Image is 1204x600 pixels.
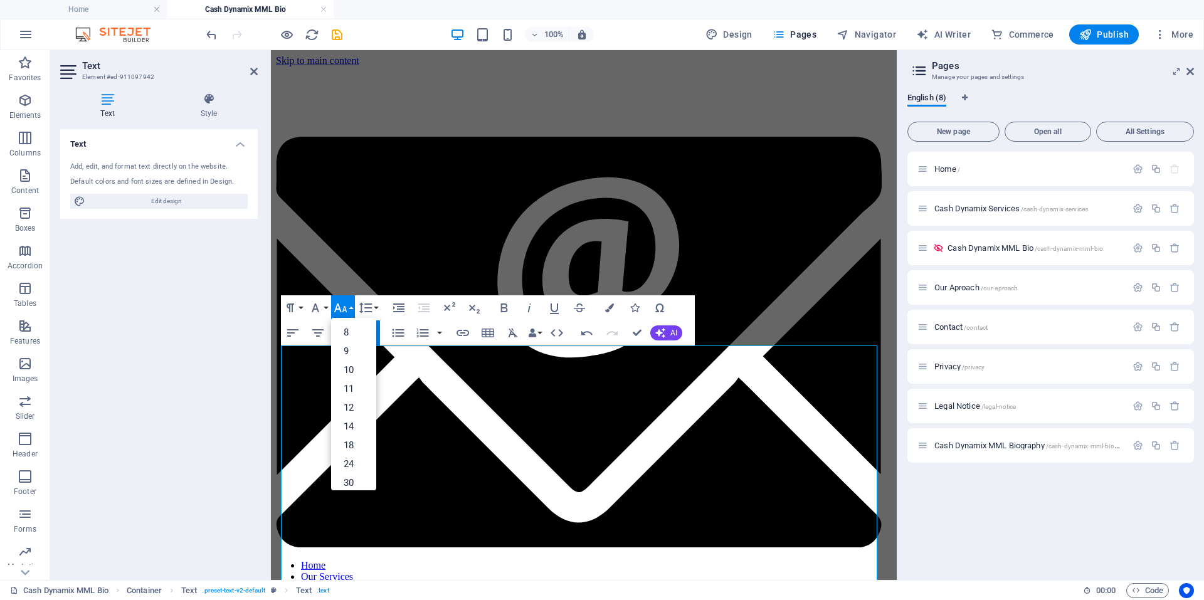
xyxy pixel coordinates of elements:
[331,398,376,417] a: 12
[600,320,624,345] button: Redo (Ctrl+Shift+Z)
[435,320,445,345] button: Ordered List
[1151,322,1161,332] div: Duplicate
[648,295,672,320] button: Special Characters
[907,93,1194,117] div: Language Tabs
[931,204,1126,213] div: Cash Dynamix Services/cash-dynamix-services
[1170,243,1180,253] div: Remove
[8,261,43,271] p: Accordion
[8,562,42,572] p: Marketing
[1069,24,1139,45] button: Publish
[1149,24,1198,45] button: More
[625,320,649,345] button: Confirm (Ctrl+⏎)
[202,583,265,598] span: . preset-text-v2-default
[89,194,244,209] span: Edit design
[948,243,1103,253] span: Cash Dynamix MML Bio
[931,283,1126,292] div: Our Aproach/our-aproach
[1151,440,1161,451] div: Duplicate
[331,436,376,455] a: 18
[934,204,1088,213] span: Cash Dynamix Services
[281,295,305,320] button: Paragraph Format
[127,583,162,598] span: Click to select. Double-click to edit
[13,449,38,459] p: Header
[1046,443,1134,450] span: /cash-dynamix-mml-biography
[304,27,319,42] button: reload
[1096,583,1116,598] span: 00 00
[281,320,305,345] button: Align Left
[1154,28,1193,41] span: More
[1170,401,1180,411] div: Remove
[60,129,258,152] h4: Text
[1010,128,1085,135] span: Open all
[1151,361,1161,372] div: Duplicate
[1151,164,1161,174] div: Duplicate
[305,28,319,42] i: Reload page
[576,29,588,40] i: On resize automatically adjust zoom level to fit chosen device.
[1133,361,1143,372] div: Settings
[70,162,248,172] div: Add, edit, and format text directly on the website.
[700,24,758,45] button: Design
[773,28,816,41] span: Pages
[1105,586,1107,595] span: :
[1151,282,1161,293] div: Duplicate
[934,401,1016,411] span: Click to open page
[907,90,946,108] span: English (8)
[1133,164,1143,174] div: Settings
[832,24,901,45] button: Navigator
[14,298,36,308] p: Tables
[271,587,277,594] i: This element is a customizable preset
[670,329,677,337] span: AI
[1133,440,1143,451] div: Settings
[1170,282,1180,293] div: Remove
[317,583,329,598] span: . text
[545,320,569,345] button: HTML
[837,28,896,41] span: Navigator
[1132,583,1163,598] span: Code
[962,364,985,371] span: /privacy
[501,320,525,345] button: Clear Formatting
[542,295,566,320] button: Underline (Ctrl+U)
[331,323,376,342] a: 8
[72,27,166,42] img: Editor Logo
[16,411,35,421] p: Slider
[82,60,258,71] h2: Text
[492,295,516,320] button: Bold (Ctrl+B)
[296,583,312,598] span: Click to select. Double-click to edit
[5,5,88,16] a: Skip to main content
[160,93,258,119] h4: Style
[1005,122,1091,142] button: Open all
[650,325,682,340] button: AI
[958,166,960,173] span: /
[14,487,36,497] p: Footer
[1170,164,1180,174] div: The startpage cannot be deleted
[9,148,41,158] p: Columns
[981,403,1017,410] span: /legal-notice
[331,455,376,473] a: 24
[986,24,1059,45] button: Commerce
[934,164,960,174] span: Click to open page
[575,320,599,345] button: Undo (Ctrl+Z)
[544,27,564,42] h6: 100%
[598,295,621,320] button: Colors
[9,73,41,83] p: Favorites
[306,320,330,345] button: Align Center
[1133,203,1143,214] div: Settings
[70,177,248,187] div: Default colors and font sizes are defined in Design.
[991,28,1054,41] span: Commerce
[476,320,500,345] button: Insert Table
[525,27,569,42] button: 100%
[931,323,1126,331] div: Contact/contact
[1079,28,1129,41] span: Publish
[14,524,36,534] p: Forms
[1133,322,1143,332] div: Settings
[181,583,197,598] span: Click to select. Double-click to edit
[932,71,1169,83] h3: Manage your pages and settings
[934,441,1134,450] span: Click to open page
[1133,401,1143,411] div: Settings
[568,295,591,320] button: Strikethrough
[204,28,219,42] i: Undo: Delete elements (Ctrl+Z)
[411,320,435,345] button: Ordered List
[15,223,36,233] p: Boxes
[1083,583,1116,598] h6: Session time
[932,60,1194,71] h2: Pages
[462,295,486,320] button: Subscript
